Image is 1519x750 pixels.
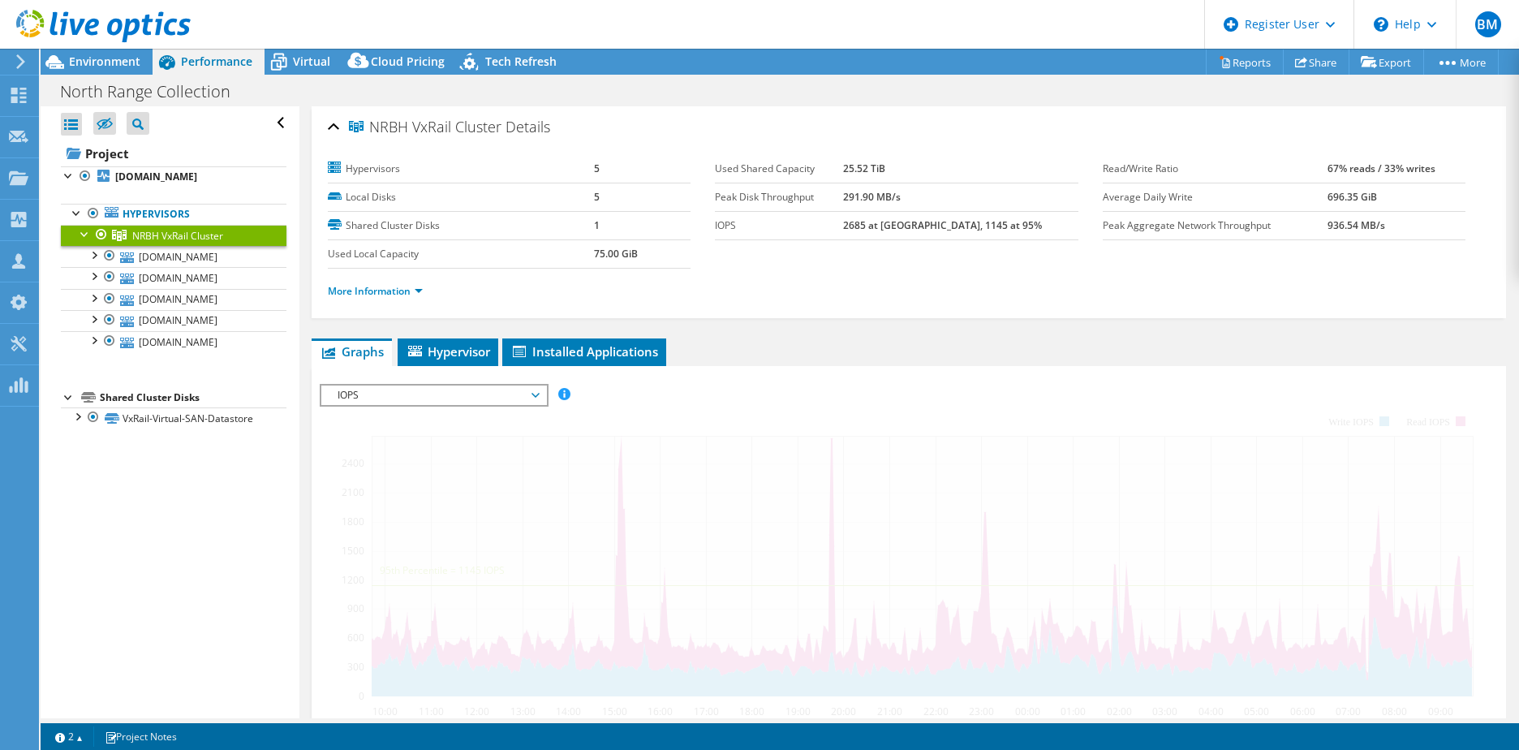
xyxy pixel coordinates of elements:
b: 2685 at [GEOGRAPHIC_DATA], 1145 at 95% [843,218,1042,232]
label: Shared Cluster Disks [328,218,594,234]
span: Environment [69,54,140,69]
a: 2 [44,726,94,747]
a: [DOMAIN_NAME] [61,166,286,187]
a: [DOMAIN_NAME] [61,246,286,267]
span: Installed Applications [510,343,658,360]
div: Shared Cluster Disks [100,388,286,407]
span: Cloud Pricing [371,54,445,69]
a: Export [1349,50,1424,75]
span: NRBH VxRail Cluster [349,119,501,136]
a: VxRail-Virtual-SAN-Datastore [61,407,286,429]
a: Project [61,140,286,166]
span: Tech Refresh [485,54,557,69]
label: Local Disks [328,189,594,205]
b: 25.52 TiB [843,162,885,175]
b: 1 [594,218,600,232]
span: IOPS [329,386,538,405]
b: 5 [594,190,600,204]
a: Project Notes [93,726,188,747]
a: Hypervisors [61,204,286,225]
b: [DOMAIN_NAME] [115,170,197,183]
label: Hypervisors [328,161,594,177]
a: More [1423,50,1499,75]
label: Read/Write Ratio [1103,161,1328,177]
span: BM [1475,11,1501,37]
label: Average Daily Write [1103,189,1328,205]
a: [DOMAIN_NAME] [61,331,286,352]
span: Hypervisor [406,343,490,360]
a: [DOMAIN_NAME] [61,267,286,288]
a: Share [1283,50,1349,75]
a: NRBH VxRail Cluster [61,225,286,246]
span: Performance [181,54,252,69]
svg: \n [1374,17,1388,32]
label: Peak Aggregate Network Throughput [1103,218,1328,234]
label: IOPS [715,218,842,234]
b: 291.90 MB/s [843,190,901,204]
b: 5 [594,162,600,175]
span: NRBH VxRail Cluster [132,229,223,243]
b: 75.00 GiB [594,247,638,261]
b: 67% reads / 33% writes [1328,162,1435,175]
a: Reports [1206,50,1284,75]
span: Virtual [293,54,330,69]
label: Used Shared Capacity [715,161,842,177]
a: [DOMAIN_NAME] [61,310,286,331]
h1: North Range Collection [53,83,256,101]
label: Peak Disk Throughput [715,189,842,205]
a: More Information [328,284,423,298]
span: Details [506,117,550,136]
a: [DOMAIN_NAME] [61,289,286,310]
b: 696.35 GiB [1328,190,1377,204]
label: Used Local Capacity [328,246,594,262]
span: Graphs [320,343,384,360]
b: 936.54 MB/s [1328,218,1385,232]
